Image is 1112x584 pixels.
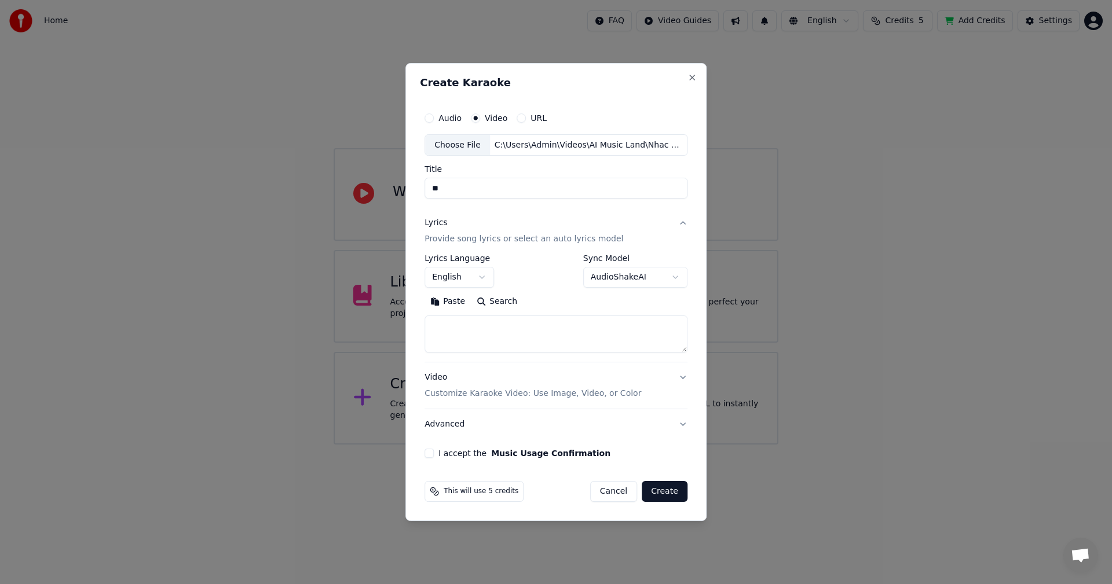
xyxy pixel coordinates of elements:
[425,363,687,409] button: VideoCustomize Karaoke Video: Use Image, Video, or Color
[583,255,687,263] label: Sync Model
[425,409,687,439] button: Advanced
[425,293,471,311] button: Paste
[491,449,610,457] button: I accept the
[642,481,687,502] button: Create
[471,293,523,311] button: Search
[531,114,547,122] label: URL
[425,166,687,174] label: Title
[425,208,687,255] button: LyricsProvide song lyrics or select an auto lyrics model
[425,388,641,399] p: Customize Karaoke Video: Use Image, Video, or Color
[490,139,687,151] div: C:\Users\Admin\Videos\AI Music Land\Nhac Viet\EmCuBuocDi\EmCuBuocDi.mp4
[425,372,641,400] div: Video
[425,135,490,156] div: Choose File
[444,487,518,496] span: This will use 5 credits
[425,234,623,245] p: Provide song lyrics or select an auto lyrics model
[485,114,507,122] label: Video
[590,481,637,502] button: Cancel
[425,255,494,263] label: Lyrics Language
[425,218,447,229] div: Lyrics
[438,449,610,457] label: I accept the
[425,255,687,362] div: LyricsProvide song lyrics or select an auto lyrics model
[420,78,692,88] h2: Create Karaoke
[438,114,462,122] label: Audio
